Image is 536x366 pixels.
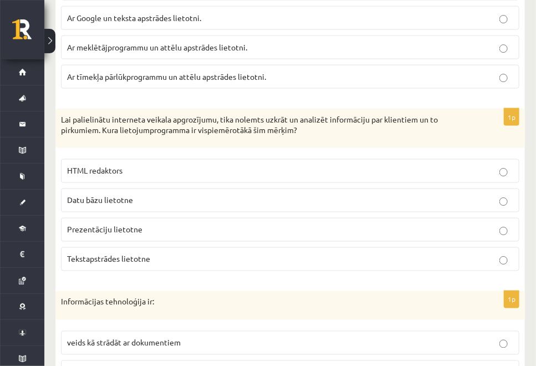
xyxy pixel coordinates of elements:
[12,19,44,47] a: Rīgas 1. Tālmācības vidusskola
[67,254,150,264] span: Tekstapstrādes lietotne
[61,297,464,308] p: Informācijas tehnoloģija ir:
[67,72,266,82] span: Ar tīmekļa pārlūkprogrammu un attēlu apstrādes lietotni.
[499,74,508,83] input: Ar tīmekļa pārlūkprogrammu un attēlu apstrādes lietotni.
[67,338,181,348] span: veids kā strādāt ar dokumentiem
[499,340,508,349] input: veids kā strādāt ar dokumentiem
[67,166,122,176] span: HTML redaktors
[504,108,519,126] p: 1p
[499,227,508,236] input: Prezentāciju lietotne
[504,291,519,308] p: 1p
[499,15,508,24] input: Ar Google un teksta apstrādes lietotni.
[499,197,508,206] input: Datu bāzu lietotne
[67,225,142,235] span: Prezentāciju lietotne
[499,44,508,53] input: Ar meklētājprogrammu un attēlu apstrādes lietotni.
[499,256,508,265] input: Tekstapstrādes lietotne
[67,42,247,52] span: Ar meklētājprogrammu un attēlu apstrādes lietotni.
[67,195,133,205] span: Datu bāzu lietotne
[499,168,508,177] input: HTML redaktors
[67,13,201,23] span: Ar Google un teksta apstrādes lietotni.
[61,114,464,136] p: Lai palielinātu interneta veikala apgrozījumu, tika nolemts uzkrāt un analizēt informāciju par kl...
